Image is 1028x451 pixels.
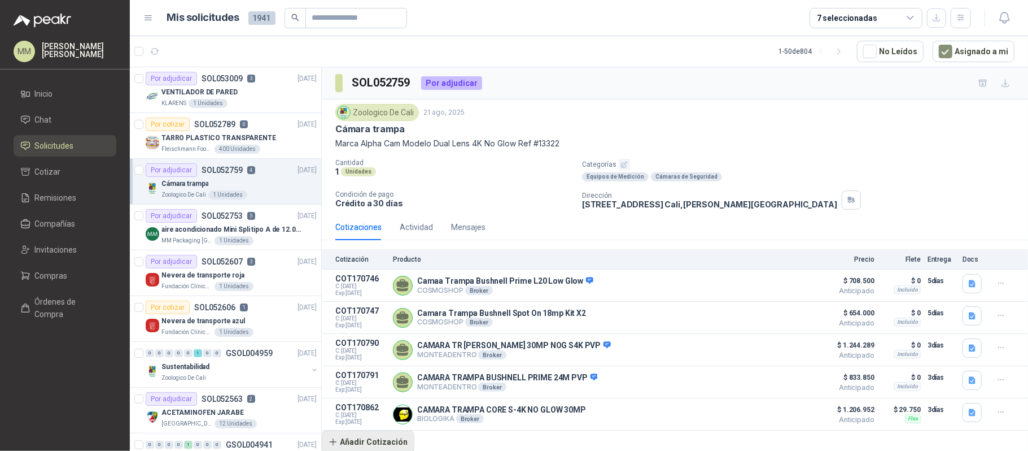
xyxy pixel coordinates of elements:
p: [DATE] [298,119,317,130]
p: SOL052753 [202,212,243,220]
p: 3 días [928,403,956,417]
div: 1 Unidades [215,236,253,245]
div: Por adjudicar [421,76,482,90]
span: Remisiones [35,192,77,204]
p: KLARENS [161,99,186,108]
div: 7 seleccionadas [817,12,877,24]
div: 0 [184,349,193,357]
div: 0 [174,441,183,449]
div: Broker [465,318,493,327]
div: Incluido [894,382,921,391]
div: Actividad [400,221,433,233]
span: Exp: [DATE] [335,419,386,426]
a: 0 0 0 0 0 1 0 0 GSOL004959[DATE] Company LogoSustentabilidadZoologico De Cali [146,346,319,383]
img: Logo peakr [14,14,71,27]
span: $ 654.000 [818,306,874,320]
p: Cotización [335,255,386,263]
div: 0 [155,441,164,449]
span: C: [DATE] [335,380,386,387]
img: Company Logo [146,410,159,424]
span: Cotizar [35,166,61,178]
p: Camara Trampa Bushnell Spot On 18mp Kit X2 [417,309,586,318]
p: CAMARA TRAMPA CORE S-4K NO GLOW 30MP [417,405,586,414]
div: 0 [146,349,154,357]
img: Company Logo [393,405,412,424]
p: VENTILADOR DE PARED [161,87,238,98]
img: Company Logo [146,136,159,149]
div: 12 Unidades [215,419,257,428]
p: Dirección [582,192,837,200]
div: Por cotizar [146,301,190,314]
div: Por adjudicar [146,209,197,223]
p: Precio [818,255,874,263]
p: Flete [881,255,921,263]
div: 0 [203,441,212,449]
div: 1 Unidades [189,99,228,108]
p: 3 días [928,371,956,384]
p: 3 días [928,339,956,352]
div: Flex [905,414,921,423]
span: C: [DATE] [335,348,386,354]
p: [DATE] [298,257,317,267]
p: SOL052789 [194,120,235,128]
div: 1 Unidades [208,190,247,200]
p: Crédito a 30 días [335,198,573,208]
div: Cotizaciones [335,221,382,233]
a: Chat [14,109,116,131]
a: Solicitudes [14,135,116,157]
p: SOL052563 [202,395,243,403]
a: Compañías [14,213,116,235]
p: SOL052759 [202,166,243,174]
img: Company Logo [146,90,159,103]
div: MM [14,41,35,62]
p: [DATE] [298,165,317,176]
p: [DATE] [298,348,317,359]
p: aire acondicionado Mini Spli tipo A de 12.000 BTU. [161,224,302,235]
p: Cámara trampa [161,179,208,189]
div: Cámaras de Seguridad [651,172,722,181]
div: 400 Unidades [215,145,260,154]
span: Compras [35,270,68,282]
div: Broker [456,414,484,423]
p: Camaa Trampa Bushnell Prime L20 Low Glow [417,276,593,287]
span: C: [DATE] [335,412,386,419]
p: BIOLOGIKA [417,414,586,423]
p: SOL053009 [202,75,243,83]
img: Company Logo [146,181,159,195]
span: Chat [35,114,52,126]
a: Órdenes de Compra [14,291,116,325]
a: Cotizar [14,161,116,183]
span: $ 1.206.952 [818,403,874,417]
div: Incluido [894,285,921,294]
p: [DATE] [298,440,317,450]
p: 3 [247,75,255,83]
p: 5 días [928,306,956,320]
div: Broker [478,383,506,392]
p: Zoologico De Cali [161,374,206,383]
p: Categorías [582,159,1023,170]
p: $ 0 [881,339,921,352]
p: COT170790 [335,339,386,348]
span: Exp: [DATE] [335,290,386,297]
p: COSMOSHOP [417,286,593,295]
p: [STREET_ADDRESS] Cali , [PERSON_NAME][GEOGRAPHIC_DATA] [582,200,837,209]
p: [DATE] [298,73,317,84]
p: SOL052606 [194,303,235,311]
div: Mensajes [451,221,485,233]
img: Company Logo [146,319,159,332]
a: Remisiones [14,187,116,209]
a: Por cotizarSOL0527890[DATE] Company LogoTARRO PLASTICO TRANSPARENTEFleischmann Foods S.A.400 Unid... [130,113,321,159]
p: 5 días [928,274,956,288]
p: [DATE] [298,302,317,313]
p: [GEOGRAPHIC_DATA][PERSON_NAME] [161,419,212,428]
p: COT170862 [335,403,386,412]
span: Solicitudes [35,140,74,152]
span: Anticipado [818,384,874,391]
span: Exp: [DATE] [335,387,386,393]
p: Nevera de transporte azul [161,316,245,327]
div: Zoologico De Cali [335,104,419,121]
p: COT170791 [335,371,386,380]
p: Condición de pago [335,190,573,198]
div: Broker [465,286,493,295]
span: 1941 [248,11,275,25]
